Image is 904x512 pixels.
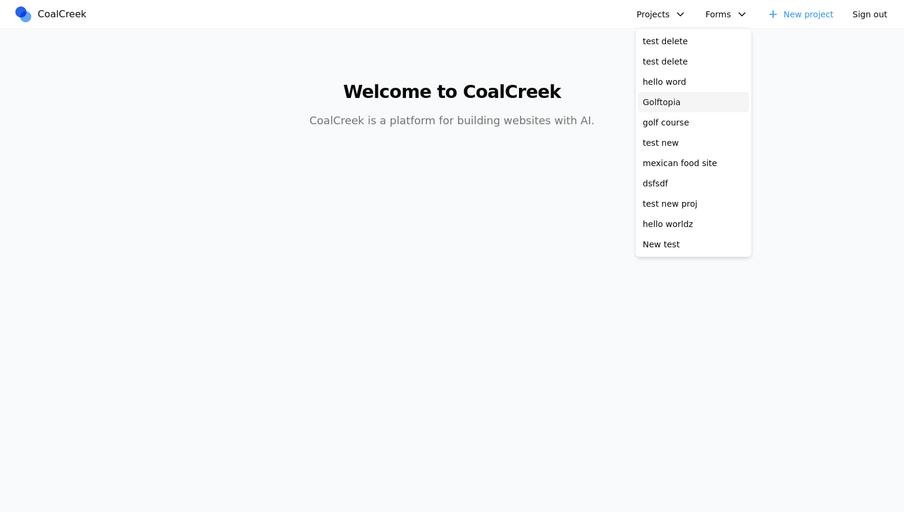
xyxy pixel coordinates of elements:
a: test delete [638,51,749,72]
p: CoalCreek is a platform for building websites with AI. [222,112,682,129]
a: dsfsdf [638,173,749,194]
a: New test [638,234,749,255]
h1: Welcome to CoalCreek [222,81,682,103]
a: New project [760,5,841,23]
span: CoalCreek [38,7,87,22]
a: Test new proj [638,255,749,275]
a: golf course [638,112,749,133]
a: CoalCreek [14,5,91,23]
div: Projects [635,28,752,257]
button: Sign out [845,5,894,23]
button: Forms [698,5,755,23]
a: test delete [638,31,749,51]
a: Golftopia [638,92,749,112]
a: mexican food site [638,153,749,173]
a: hello word [638,72,749,92]
button: Projects [630,5,694,23]
a: hello worldz [638,214,749,234]
a: test new [638,133,749,153]
a: test new proj [638,194,749,214]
